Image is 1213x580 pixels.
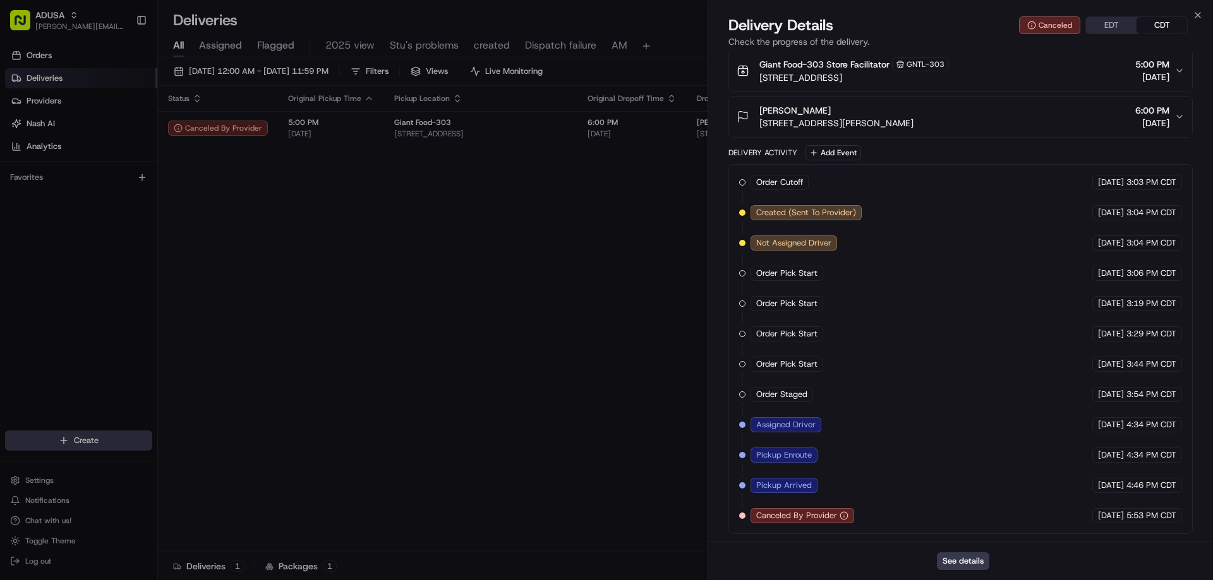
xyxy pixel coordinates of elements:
span: 3:19 PM CDT [1126,298,1176,309]
span: 3:03 PM CDT [1126,177,1176,188]
input: Clear [33,81,208,95]
span: Order Staged [756,389,807,400]
span: [DATE] [1098,389,1124,400]
span: [DATE] [1098,510,1124,521]
span: [DATE] [1098,480,1124,491]
span: 4:46 PM CDT [1126,480,1176,491]
button: EDT [1086,17,1137,33]
span: 3:29 PM CDT [1126,328,1176,340]
button: Add Event [805,145,861,160]
span: 3:04 PM CDT [1126,207,1176,218]
button: CDT [1137,17,1187,33]
span: [PERSON_NAME] [759,104,831,117]
span: Pylon [126,214,153,223]
span: [DATE] [1098,177,1124,188]
span: 5:53 PM CDT [1126,510,1176,521]
span: 3:44 PM CDT [1126,358,1176,370]
p: Check the progress of the delivery. [728,35,1193,48]
a: 📗Knowledge Base [8,178,102,201]
span: Knowledge Base [25,183,97,196]
span: [DATE] [1098,237,1124,249]
span: Pickup Enroute [756,449,812,461]
span: Canceled By Provider [756,510,837,521]
button: Start new chat [215,124,230,139]
span: [DATE] [1098,328,1124,340]
span: Assigned Driver [756,419,816,430]
span: Order Pick Start [756,328,818,340]
span: [DATE] [1098,298,1124,309]
span: [DATE] [1098,268,1124,279]
span: 6:00 PM [1135,104,1169,117]
span: [DATE] [1098,207,1124,218]
img: 1736555255976-a54dd68f-1ca7-489b-9aae-adbdc363a1c4 [13,121,35,143]
span: Delivery Details [728,15,833,35]
div: We're available if you need us! [43,133,160,143]
span: Order Cutoff [756,177,803,188]
span: [DATE] [1135,117,1169,129]
span: Giant Food-303 Store Facilitator [759,58,890,71]
div: Delivery Activity [728,148,797,158]
div: 💻 [107,184,117,194]
div: Start new chat [43,121,207,133]
button: See details [937,552,989,570]
p: Welcome 👋 [13,50,230,71]
button: Canceled [1019,16,1080,34]
span: 3:04 PM CDT [1126,237,1176,249]
span: [DATE] [1098,419,1124,430]
span: 4:34 PM CDT [1126,449,1176,461]
span: [DATE] [1135,71,1169,83]
button: [PERSON_NAME][STREET_ADDRESS][PERSON_NAME]6:00 PM[DATE] [729,97,1192,137]
span: [DATE] [1098,358,1124,370]
span: Order Pick Start [756,268,818,279]
img: Nash [13,13,38,38]
button: Giant Food-303 Store FacilitatorGNTL-303[STREET_ADDRESS]5:00 PM[DATE] [729,50,1192,92]
span: API Documentation [119,183,203,196]
span: Order Pick Start [756,298,818,309]
span: [STREET_ADDRESS][PERSON_NAME] [759,117,914,129]
a: Powered byPylon [89,213,153,223]
div: 📗 [13,184,23,194]
span: Not Assigned Driver [756,237,831,249]
span: [STREET_ADDRESS] [759,71,949,84]
span: GNTL-303 [907,59,944,69]
span: 3:06 PM CDT [1126,268,1176,279]
span: Pickup Arrived [756,480,812,491]
span: Order Pick Start [756,358,818,370]
span: 4:34 PM CDT [1126,419,1176,430]
span: Created (Sent To Provider) [756,207,856,218]
span: [DATE] [1098,449,1124,461]
span: 5:00 PM [1135,58,1169,71]
span: 3:54 PM CDT [1126,389,1176,400]
a: 💻API Documentation [102,178,208,201]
